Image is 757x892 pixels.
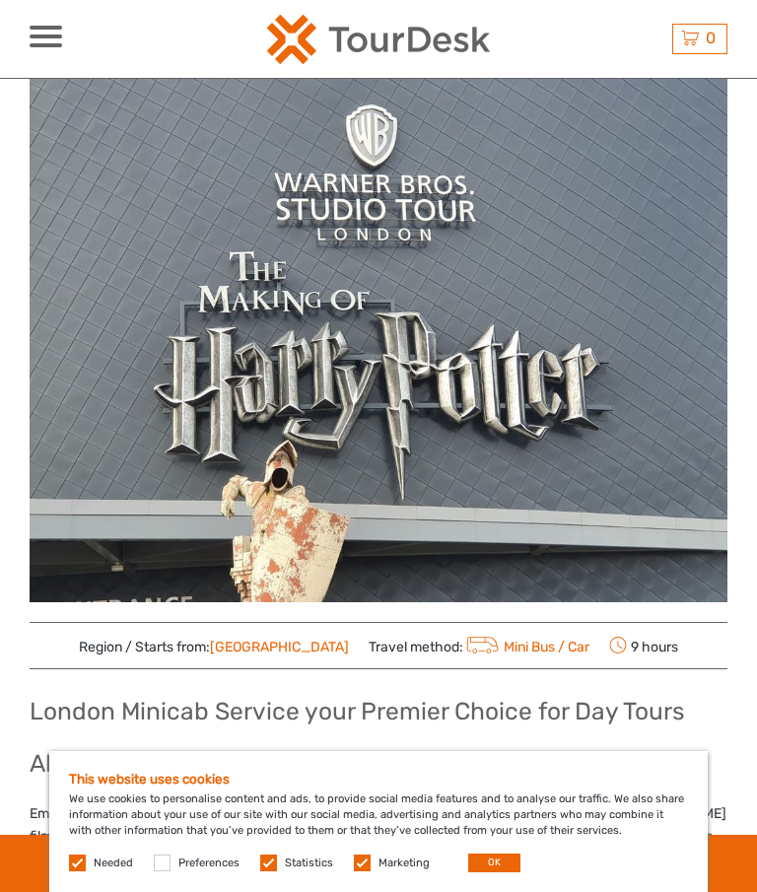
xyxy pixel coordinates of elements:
span: 9 hours [609,633,679,658]
h2: London Minicab Service your Premier Choice for Day Tours [30,697,727,725]
h5: This website uses cookies [69,771,688,787]
span: 0 [703,29,719,47]
img: 2254-3441b4b5-4e5f-4d00-b396-31f1d84a6ebf_logo_small.png [267,15,490,64]
label: Marketing [378,856,430,871]
a: Mini Bus / Car [463,639,589,655]
button: OK [468,854,520,872]
button: Open LiveChat chat widget [16,8,75,67]
p: Embark on a magical full-day tour of the Warner Brothers Studio. Go behind the scenes of the [PER... [30,802,727,872]
label: Preferences [178,856,240,871]
h2: About [PERSON_NAME] [PERSON_NAME] Bros. Studio [30,749,727,778]
img: d9ea93a4084d462da4ec8ea768b072f2_main_slider.jpg [30,79,727,602]
span: Travel method: [369,633,589,658]
label: Needed [94,856,133,871]
div: We use cookies to personalise content and ads, to provide social media features and to analyse ou... [49,751,708,892]
label: Statistics [285,856,333,871]
a: [GEOGRAPHIC_DATA] [210,639,349,655]
span: Region / Starts from: [79,638,349,657]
